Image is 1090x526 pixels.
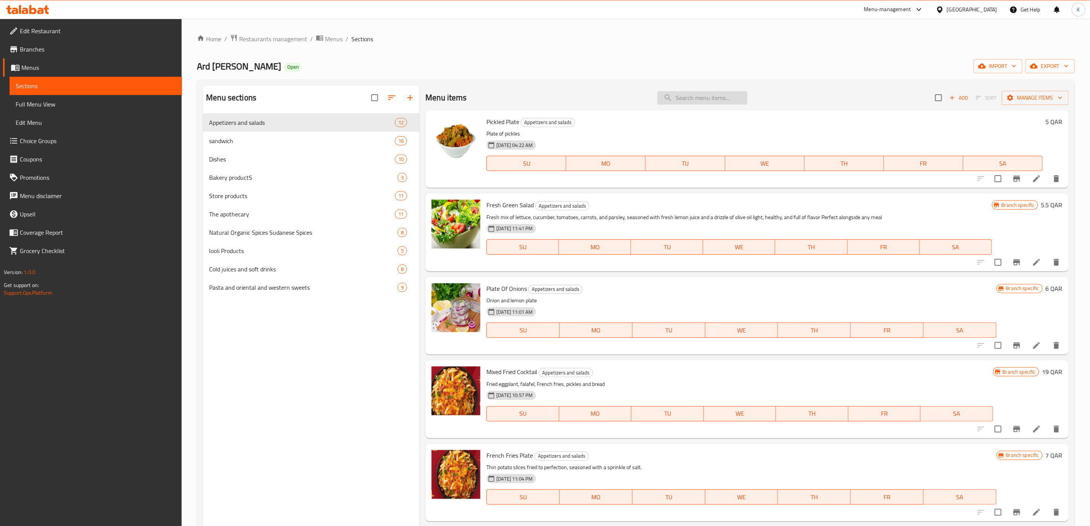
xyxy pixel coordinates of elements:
span: Branch specific [1003,285,1042,292]
h6: 5.5 QAR [1041,200,1063,210]
span: Select section [931,90,947,106]
button: WE [703,239,775,255]
nav: breadcrumb [197,34,1075,44]
button: MO [559,406,632,421]
span: TU [634,408,701,419]
span: SA [927,492,993,503]
span: Select to update [990,171,1006,187]
div: The apothecary [209,210,395,219]
a: Grocery Checklist [3,242,182,260]
h6: 7 QAR [1046,450,1063,461]
button: TH [776,406,848,421]
span: 8 [398,229,407,236]
span: Version: [4,267,23,277]
button: delete [1047,253,1066,271]
span: Pickled Plate [486,116,519,127]
span: SU [490,158,563,169]
span: Open [284,64,302,70]
div: items [398,283,407,292]
div: The apothecary11 [203,205,419,223]
div: Bakery productS [209,173,398,182]
button: Branch-specific-item [1008,503,1026,521]
span: FR [852,408,918,419]
span: Fresh Green Salad [486,199,534,211]
input: search [657,91,747,105]
div: sandwich16 [203,132,419,150]
span: FR [887,158,960,169]
span: TH [778,242,844,253]
div: items [395,136,407,145]
span: Select section first [971,92,1002,104]
button: Add [947,92,971,104]
span: Restaurants management [239,34,307,44]
div: items [395,191,407,200]
button: SA [924,489,997,505]
h2: Menu sections [206,92,256,103]
span: WE [728,158,802,169]
a: Upsell [3,205,182,223]
span: MO [562,408,629,419]
span: French Fries Plate [486,450,533,461]
h6: 19 QAR [1042,366,1063,377]
span: 5 [398,247,407,255]
div: Pasta and oriental and western sweets9 [203,278,419,297]
button: Branch-specific-item [1008,169,1026,188]
span: MO [569,158,642,169]
span: SA [966,158,1040,169]
h6: 5 QAR [1046,116,1063,127]
span: Upsell [20,210,176,219]
button: import [974,59,1022,73]
span: Branch specific [1000,368,1039,376]
span: Appetizers and salads [536,202,589,210]
span: Branches [20,45,176,54]
button: Branch-specific-item [1008,336,1026,355]
div: Appetizers and salads [528,285,583,294]
span: 3 [398,174,407,181]
span: Full Menu View [16,100,176,109]
button: TU [631,239,703,255]
img: Mixed Fried Cocktail [431,366,480,415]
button: MO [566,156,646,171]
span: sandwich [209,136,395,145]
nav: Menu sections [203,110,419,300]
button: TH [778,323,851,338]
h6: 6 QAR [1046,283,1063,294]
span: TU [634,242,700,253]
span: Menus [325,34,343,44]
span: MO [563,325,630,336]
span: [DATE] 11:01 AM [493,308,536,316]
button: SA [920,239,992,255]
span: Ard [PERSON_NAME] [197,58,281,75]
div: Open [284,63,302,72]
span: Mixed Fried Cocktail [486,366,537,378]
span: MO [562,242,628,253]
span: Pasta and oriental and western sweets [209,283,398,292]
a: Edit Menu [10,113,182,132]
button: TU [633,489,705,505]
img: Plate Of Onions [431,283,480,332]
button: MO [560,489,633,505]
span: Sections [351,34,373,44]
span: 9 [398,284,407,291]
span: Dishes [209,155,395,164]
div: Menu-management [864,5,911,14]
a: Sections [10,77,182,95]
span: Grocery Checklist [20,246,176,255]
button: SU [486,323,560,338]
span: Branch specific [1003,452,1042,459]
a: Edit Restaurant [3,22,182,40]
span: Natural Organic Spices Sudanese Spices [209,228,398,237]
span: Store products [209,191,395,200]
a: Coupons [3,150,182,168]
div: items [395,155,407,164]
span: Appetizers and salads [535,452,588,460]
span: Choice Groups [20,136,176,145]
div: items [395,118,407,127]
span: [DATE] 11:04 PM [493,475,536,482]
span: Coupons [20,155,176,164]
button: SU [486,156,566,171]
span: Appetizers and salads [209,118,395,127]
